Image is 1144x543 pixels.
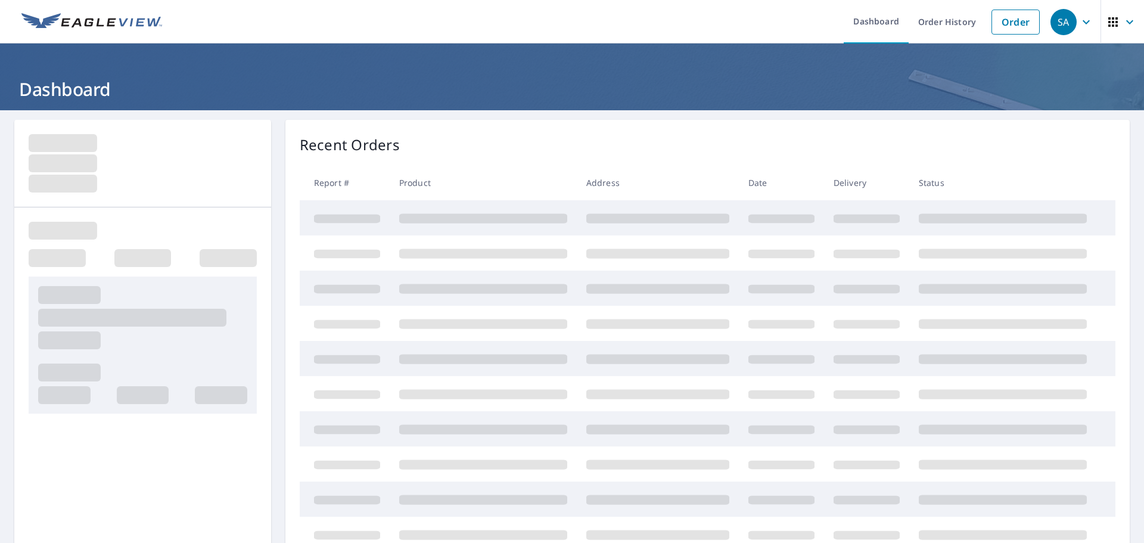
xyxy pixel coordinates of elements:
[21,13,162,31] img: EV Logo
[14,77,1130,101] h1: Dashboard
[390,165,577,200] th: Product
[1050,9,1077,35] div: SA
[300,134,400,156] p: Recent Orders
[824,165,909,200] th: Delivery
[991,10,1040,35] a: Order
[577,165,739,200] th: Address
[300,165,390,200] th: Report #
[909,165,1096,200] th: Status
[739,165,824,200] th: Date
